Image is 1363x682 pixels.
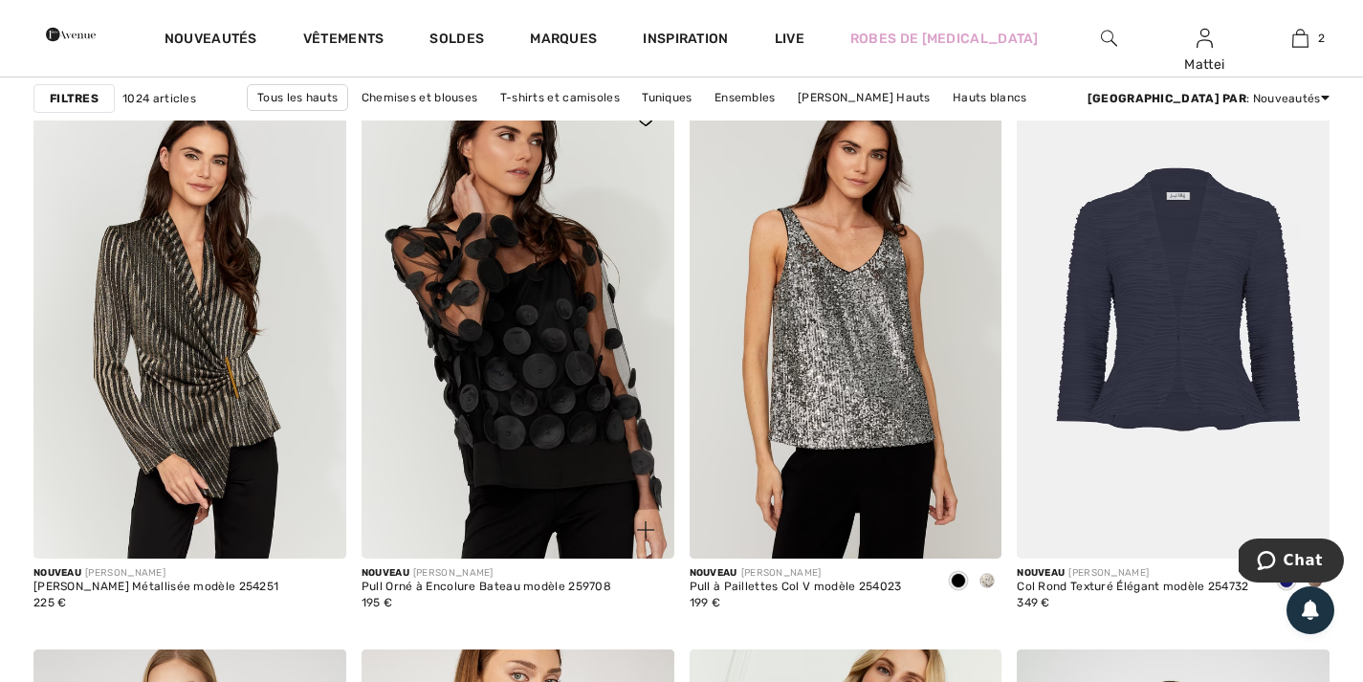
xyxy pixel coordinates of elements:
a: Soldes [429,31,484,51]
a: T-shirts et camisoles [491,85,629,110]
div: Pull Orné à Encolure Bateau modèle 259708 [362,581,611,594]
a: Hauts noirs [522,111,606,136]
div: [PERSON_NAME] Métallisée modèle 254251 [33,581,278,594]
img: Col Rond Texturé Élégant modèle 254732. Bleu Nuit [1017,90,1330,559]
div: Mattei [1158,55,1252,75]
strong: [GEOGRAPHIC_DATA] par [1088,92,1246,105]
span: 199 € [690,596,721,609]
a: Hauts [PERSON_NAME] [609,111,761,136]
img: plus_v2.svg [637,521,654,539]
span: Nouveau [33,567,81,579]
img: Mon panier [1292,27,1308,50]
span: 225 € [33,596,67,609]
div: [PERSON_NAME] [362,566,611,581]
div: SILVER/NUDE [973,566,1001,598]
img: Pull à Paillettes Col V modèle 254023. Noir/Argent [690,90,1002,559]
iframe: Ouvre un widget dans lequel vous pouvez chatter avec l’un de nos agents [1239,539,1344,586]
span: 349 € [1017,596,1050,609]
div: [PERSON_NAME] [33,566,278,581]
a: Se connecter [1197,29,1213,47]
img: recherche [1101,27,1117,50]
img: 1ère Avenue [46,15,96,54]
a: Hauts blancs [943,85,1037,110]
div: Col Rond Texturé Élégant modèle 254732 [1017,581,1248,594]
a: Chemises et blouses [352,85,488,110]
span: Nouveau [362,567,409,579]
a: [PERSON_NAME] Hauts [788,85,940,110]
span: 195 € [362,596,393,609]
strong: Filtres [50,90,99,107]
a: Nouveautés [165,31,257,51]
a: Robes de [MEDICAL_DATA] [850,29,1039,49]
span: Inspiration [643,31,728,51]
a: 2 [1253,27,1347,50]
div: Pull à Paillettes Col V modèle 254023 [690,581,902,594]
div: : Nouveautés [1088,90,1330,107]
a: Marques [530,31,597,51]
span: Nouveau [690,567,737,579]
a: Live [775,29,804,49]
span: 1024 articles [122,90,196,107]
div: [PERSON_NAME] [690,566,902,581]
a: Pull Orné à Encolure Bateau modèle 259708. Noir [362,90,674,559]
a: Vêtements [303,31,385,51]
div: Black/Silver [944,566,973,598]
img: Robe Drapée Métallisée modèle 254251. Or/Noir [33,90,346,559]
a: Tuniques [632,85,701,110]
img: Mes infos [1197,27,1213,50]
a: Ensembles [705,85,785,110]
a: Tous les hauts [247,84,348,111]
span: 2 [1318,30,1325,47]
span: Nouveau [1017,567,1065,579]
div: [PERSON_NAME] [1017,566,1248,581]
